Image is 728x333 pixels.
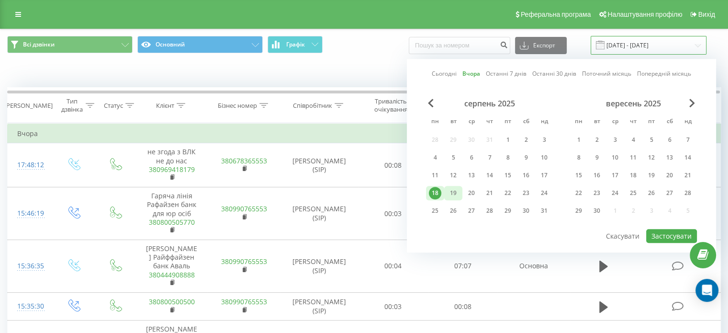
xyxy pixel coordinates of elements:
[428,240,497,293] td: 07:07
[663,151,676,164] div: 13
[367,97,415,114] div: Тривалість очікування
[221,297,267,306] a: 380990765553
[465,187,478,199] div: 20
[156,102,174,110] div: Клієнт
[645,187,658,199] div: 26
[447,205,459,217] div: 26
[535,133,553,147] div: нд 3 серп 2025 р.
[606,133,624,147] div: ср 3 вер 2025 р.
[520,169,532,182] div: 16
[502,205,514,217] div: 29
[218,102,257,110] div: Бізнес номер
[627,187,639,199] div: 25
[7,36,133,53] button: Всі дзвінки
[135,187,208,240] td: Гаряча лінія Рафайзен банк для юр осіб
[572,205,585,217] div: 29
[645,169,658,182] div: 19
[535,186,553,200] div: нд 24 серп 2025 р.
[661,186,679,200] div: сб 27 вер 2025 р.
[462,186,481,200] div: ср 20 серп 2025 р.
[501,115,515,129] abbr: п’ятниця
[268,36,323,53] button: Графік
[537,115,551,129] abbr: неділя
[682,151,694,164] div: 14
[135,143,208,187] td: не згода з ВЛК не до нас
[481,186,499,200] div: чт 21 серп 2025 р.
[624,168,642,183] div: чт 18 вер 2025 р.
[590,115,604,129] abbr: вівторок
[520,205,532,217] div: 30
[661,168,679,183] div: сб 20 вер 2025 р.
[626,115,640,129] abbr: четвер
[645,151,658,164] div: 12
[104,102,123,110] div: Статус
[502,187,514,199] div: 22
[538,205,550,217] div: 31
[679,150,697,165] div: нд 14 вер 2025 р.
[499,186,517,200] div: пт 22 серп 2025 р.
[517,168,535,183] div: сб 16 серп 2025 р.
[532,69,576,79] a: Останні 30 днів
[570,186,588,200] div: пн 22 вер 2025 р.
[521,11,591,18] span: Реферальна програма
[280,293,358,321] td: [PERSON_NAME] (SIP)
[499,204,517,218] div: пт 29 серп 2025 р.
[428,293,497,321] td: 00:08
[609,134,621,146] div: 3
[520,151,532,164] div: 9
[538,169,550,182] div: 17
[645,134,658,146] div: 5
[486,69,526,79] a: Останні 7 днів
[447,169,459,182] div: 12
[358,293,428,321] td: 00:03
[137,36,263,53] button: Основний
[679,186,697,200] div: нд 28 вер 2025 р.
[428,115,442,129] abbr: понеділок
[606,168,624,183] div: ср 17 вер 2025 р.
[570,168,588,183] div: пн 15 вер 2025 р.
[520,187,532,199] div: 23
[426,204,444,218] div: пн 25 серп 2025 р.
[661,133,679,147] div: сб 6 вер 2025 р.
[572,187,585,199] div: 22
[570,133,588,147] div: пн 1 вер 2025 р.
[446,115,460,129] abbr: вівторок
[483,205,496,217] div: 28
[444,150,462,165] div: вт 5 серп 2025 р.
[426,150,444,165] div: пн 4 серп 2025 р.
[426,168,444,183] div: пн 11 серп 2025 р.
[609,187,621,199] div: 24
[358,143,428,187] td: 00:08
[588,133,606,147] div: вт 2 вер 2025 р.
[462,150,481,165] div: ср 6 серп 2025 р.
[642,133,661,147] div: пт 5 вер 2025 р.
[588,150,606,165] div: вт 9 вер 2025 р.
[572,134,585,146] div: 1
[482,115,497,129] abbr: четвер
[409,37,510,54] input: Пошук за номером
[8,124,721,143] td: Вчора
[538,151,550,164] div: 10
[627,151,639,164] div: 11
[517,150,535,165] div: сб 9 серп 2025 р.
[286,41,305,48] span: Графік
[682,134,694,146] div: 7
[698,11,715,18] span: Вихід
[642,168,661,183] div: пт 19 вер 2025 р.
[221,204,267,213] a: 380990765553
[444,186,462,200] div: вт 19 серп 2025 р.
[642,150,661,165] div: пт 12 вер 2025 р.
[447,187,459,199] div: 19
[515,37,567,54] button: Експорт
[497,240,570,293] td: Основна
[606,150,624,165] div: ср 10 вер 2025 р.
[221,156,267,165] a: 380678365553
[465,205,478,217] div: 27
[499,133,517,147] div: пт 1 серп 2025 р.
[608,115,622,129] abbr: середа
[517,204,535,218] div: сб 30 серп 2025 р.
[588,204,606,218] div: вт 30 вер 2025 р.
[428,99,434,107] span: Previous Month
[572,151,585,164] div: 8
[663,134,676,146] div: 6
